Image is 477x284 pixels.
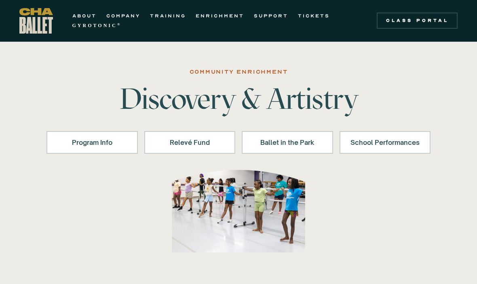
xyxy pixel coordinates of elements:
div: Class Portal [382,17,453,24]
h1: Discovery & Artistry [112,84,365,113]
a: SUPPORT [254,11,288,21]
a: Class Portal [377,13,458,29]
div: Program Info [57,138,127,147]
div: COMMUNITY ENRICHMENT [190,67,288,77]
a: ABOUT [72,11,97,21]
a: TRAINING [150,11,186,21]
div: School Performances [350,138,420,147]
a: School Performances [340,131,431,154]
a: TICKETS [298,11,330,21]
a: ENRICHMENT [196,11,244,21]
strong: GYROTONIC [72,23,117,28]
div: Ballet in the Park [252,138,323,147]
a: home [19,8,53,34]
a: GYROTONIC® [72,21,122,30]
sup: ® [117,22,122,26]
a: Relevé Fund [144,131,236,154]
div: Relevé Fund [155,138,225,147]
a: Program Info [46,131,138,154]
a: Ballet in the Park [242,131,333,154]
a: COMPANY [106,11,140,21]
